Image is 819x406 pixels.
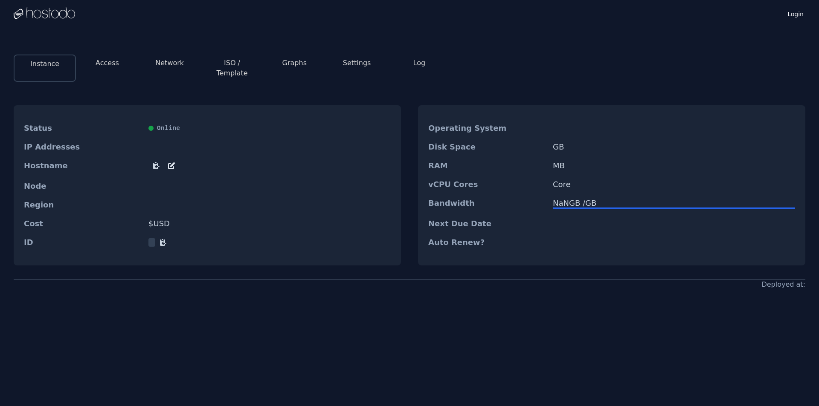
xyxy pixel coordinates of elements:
div: Online [148,124,391,132]
img: Logo [14,7,75,20]
button: Access [96,58,119,68]
dd: MB [553,161,795,170]
button: Graphs [282,58,307,68]
a: Login [786,8,805,18]
dt: Cost [24,219,142,228]
button: Log [413,58,426,68]
dt: IP Addresses [24,143,142,151]
dt: Region [24,201,142,209]
dd: Core [553,180,795,189]
div: NaN GB / GB [553,199,795,207]
dt: Hostname [24,161,142,172]
dt: Operating System [428,124,546,132]
div: Deployed at: [761,279,805,290]
dt: Bandwidth [428,199,546,209]
button: ISO / Template [208,58,256,78]
dt: Node [24,182,142,190]
dt: ID [24,238,142,247]
dd: GB [553,143,795,151]
button: Network [155,58,184,68]
dt: RAM [428,161,546,170]
dt: Next Due Date [428,219,546,228]
dt: vCPU Cores [428,180,546,189]
dt: Status [24,124,142,132]
dt: Auto Renew? [428,238,546,247]
dd: $ USD [148,219,391,228]
button: Instance [30,59,59,69]
button: Settings [343,58,371,68]
dt: Disk Space [428,143,546,151]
